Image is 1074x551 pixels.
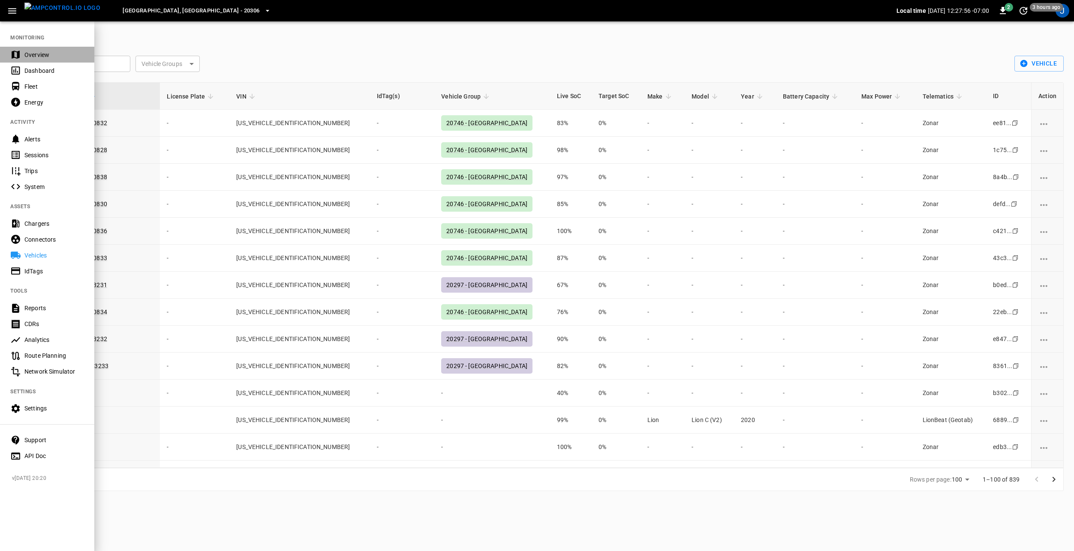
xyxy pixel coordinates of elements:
[24,251,84,260] div: Vehicles
[24,404,84,413] div: Settings
[24,51,84,59] div: Overview
[897,6,926,15] p: Local time
[24,452,84,460] div: API Doc
[1017,4,1030,18] button: set refresh interval
[1030,3,1063,12] span: 3 hours ago
[24,235,84,244] div: Connectors
[24,151,84,159] div: Sessions
[24,219,84,228] div: Chargers
[24,436,84,444] div: Support
[24,167,84,175] div: Trips
[24,82,84,91] div: Fleet
[24,3,100,13] img: ampcontrol.io logo
[123,6,259,16] span: [GEOGRAPHIC_DATA], [GEOGRAPHIC_DATA] - 20306
[24,320,84,328] div: CDRs
[24,267,84,275] div: IdTags
[24,135,84,144] div: Alerts
[24,335,84,344] div: Analytics
[24,98,84,107] div: Energy
[24,351,84,360] div: Route Planning
[928,6,989,15] p: [DATE] 12:27:56 -07:00
[24,183,84,191] div: System
[24,304,84,312] div: Reports
[1056,4,1069,18] div: profile-icon
[12,474,87,483] span: v [DATE] 20:20
[24,66,84,75] div: Dashboard
[1005,3,1013,12] span: 2
[24,367,84,376] div: Network Simulator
